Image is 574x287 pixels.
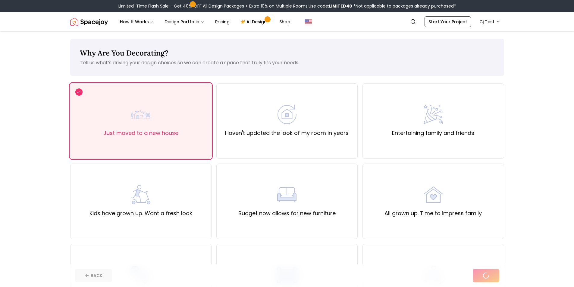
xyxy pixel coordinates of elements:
b: LIMITED40 [329,3,352,9]
button: Cj Test [476,16,504,27]
p: Tell us what’s driving your design choices so we can create a space that truly fits your needs. [80,59,494,66]
img: Just moved to a new house [131,105,150,124]
label: Kids have grown up. Want a fresh look [89,209,192,218]
a: AI Design [236,16,273,28]
span: *Not applicable to packages already purchased* [352,3,456,9]
span: Why Are You Decorating? [80,48,168,58]
img: Spacejoy Logo [70,16,108,28]
button: How It Works [115,16,158,28]
a: Start Your Project [425,16,471,27]
a: Pricing [210,16,234,28]
nav: Main [115,16,295,28]
img: Kids have grown up. Want a fresh look [131,185,150,204]
a: Spacejoy [70,16,108,28]
img: Entertaining family and friends [424,105,443,124]
nav: Global [70,12,504,31]
label: Budget now allows for new furniture [238,209,336,218]
img: United States [305,18,312,25]
label: All grown up. Time to impress family [384,209,482,218]
button: Design Portfolio [160,16,209,28]
div: Limited-Time Flash Sale – Get 40% OFF All Design Packages + Extra 10% on Multiple Rooms. [118,3,456,9]
img: Budget now allows for new furniture [277,185,296,204]
img: All grown up. Time to impress family [424,185,443,204]
label: Entertaining family and friends [392,129,474,137]
img: Haven't updated the look of my room in years [277,105,296,124]
label: Haven't updated the look of my room in years [225,129,349,137]
span: Use code: [309,3,352,9]
a: Shop [274,16,295,28]
label: Just moved to a new house [103,129,178,137]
